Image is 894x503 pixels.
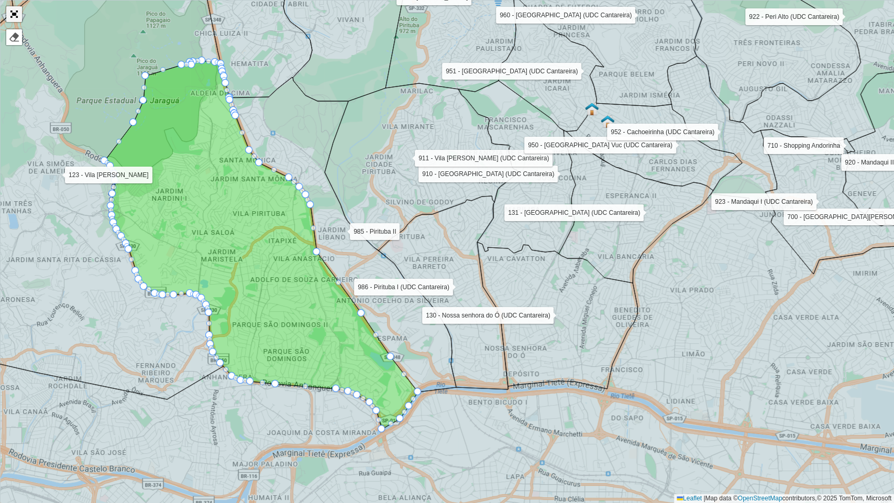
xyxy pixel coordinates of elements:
[601,115,614,128] img: PA DC
[6,29,22,45] div: Remover camada(s)
[674,494,894,503] div: Map data © contributors,© 2025 TomTom, Microsoft
[585,102,599,116] img: UDC Cantareira
[677,495,702,502] a: Leaflet
[738,495,782,502] a: OpenStreetMap
[703,495,705,502] span: |
[6,6,22,22] a: Abrir mapa em tela cheia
